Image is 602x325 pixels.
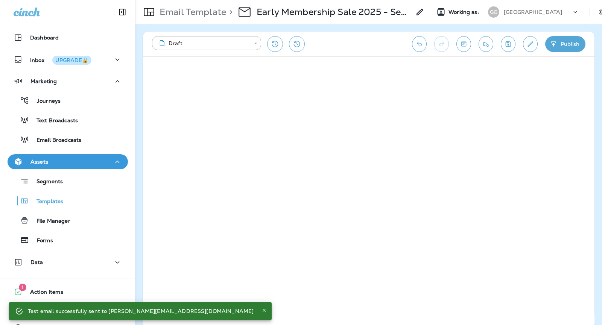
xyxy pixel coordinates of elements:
button: Undo [412,36,427,52]
p: Early Membership Sale 2025 - Sept-Oct [257,6,411,18]
span: 1 [19,284,26,291]
button: File Manager [8,213,128,228]
button: View Changelog [289,36,305,52]
button: InboxUPGRADE🔒 [8,52,128,67]
button: Close [260,306,269,315]
button: Segments [8,173,128,189]
p: Text Broadcasts [29,117,78,125]
button: Save [501,36,515,52]
button: Publish [545,36,585,52]
p: Journeys [29,98,61,105]
button: Marketing [8,74,128,89]
p: File Manager [29,218,70,225]
div: GG [488,6,499,18]
p: Dashboard [30,35,59,41]
p: Templates [29,198,63,205]
button: Email Broadcasts [8,132,128,147]
span: 19 [17,302,27,309]
button: Templates [8,193,128,209]
p: Assets [30,159,48,165]
p: Email Template [157,6,226,18]
button: Journeys [8,93,128,108]
button: 1Action Items [8,284,128,299]
button: Data [8,255,128,270]
button: Dashboard [8,30,128,45]
div: UPGRADE🔒 [55,58,88,63]
button: UPGRADE🔒 [52,56,91,65]
p: Marketing [30,78,57,84]
button: Edit details [523,36,538,52]
button: Collapse Sidebar [112,5,133,20]
p: [GEOGRAPHIC_DATA] [504,9,562,15]
button: Text Broadcasts [8,112,128,128]
div: Test email successfully sent to [PERSON_NAME][EMAIL_ADDRESS][DOMAIN_NAME] [28,304,254,318]
p: > [226,6,233,18]
span: Action Items [23,289,63,298]
p: Email Broadcasts [29,137,81,144]
button: Toggle preview [456,36,471,52]
span: Working as: [448,9,480,15]
button: Send test email [479,36,493,52]
div: Draft [157,39,249,47]
p: Data [30,259,43,265]
button: Assets [8,154,128,169]
button: 19What's New [8,302,128,317]
p: Segments [29,178,63,186]
p: Inbox [30,56,91,64]
button: Forms [8,232,128,248]
button: Restore from previous version [267,36,283,52]
p: Forms [29,237,53,245]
